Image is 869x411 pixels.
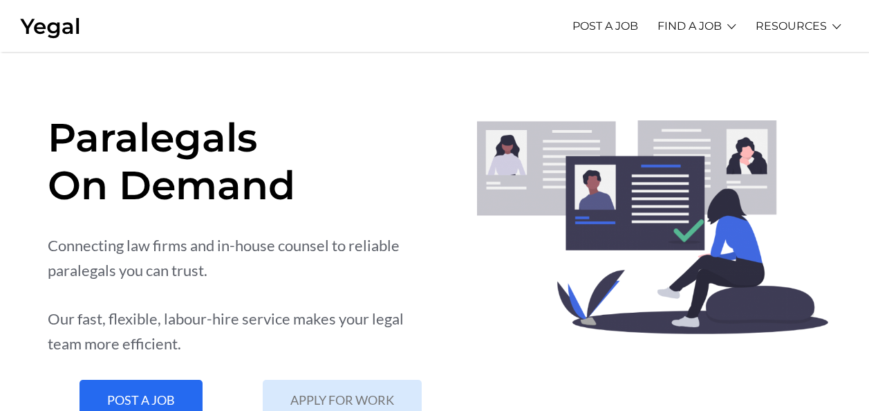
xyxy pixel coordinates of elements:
h1: Paralegals On Demand [48,113,436,209]
div: Our fast, flexible, labour-hire service makes your legal team more efficient. [48,307,436,356]
span: POST A JOB [107,394,175,406]
a: RESOURCES [756,7,827,45]
a: POST A JOB [572,7,638,45]
div: Connecting law firms and in-house counsel to reliable paralegals you can trust. [48,233,436,283]
a: FIND A JOB [657,7,722,45]
span: APPLY FOR WORK [290,394,394,406]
